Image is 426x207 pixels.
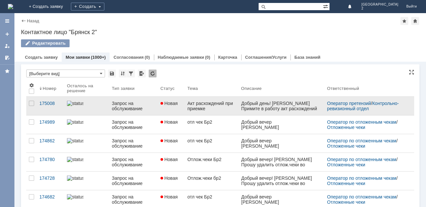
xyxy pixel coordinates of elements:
[187,86,198,91] div: Тема
[71,3,104,10] div: Создать
[327,138,396,143] a: Оператор по отложенным чекам
[109,172,158,190] a: Запрос на обслуживание
[25,55,58,60] a: Создать заявку
[64,172,109,190] a: statusbar-100 (1).png
[185,97,239,115] a: Акт расхождений при приемке
[108,70,116,77] div: Сохранить вид
[245,55,287,60] a: Соглашения/Услуги
[187,138,236,143] div: отл чек Бр2
[64,97,109,115] a: statusbar-100 (1).png
[91,55,106,60] div: (1000+)
[29,83,34,88] span: Настройки
[187,176,236,181] div: Отлож.чеки бр2
[294,55,320,60] a: База знаний
[112,138,155,149] div: Запрос на обслуживание
[64,134,109,153] a: statusbar-100 (1).png
[327,101,371,106] a: Оператор претензий
[158,80,185,97] th: Статус
[185,80,239,97] th: Тема
[8,4,13,9] a: Перейти на домашнюю страницу
[109,80,158,97] th: Тип заявки
[327,199,365,205] a: Отложенные чеки
[327,143,365,149] a: Отложенные чеки
[185,172,239,190] a: Отлож.чеки бр2
[112,194,155,205] div: Запрос на обслуживание
[327,181,365,186] a: Отложенные чеки
[327,194,406,205] div: /
[39,194,62,199] div: 174682
[187,194,236,199] div: отл чек Бр2
[327,119,406,130] div: /
[2,29,12,39] a: Создать заявку
[112,86,135,91] div: Тип заявки
[160,86,175,91] div: Статус
[114,55,144,60] a: Согласования
[67,176,83,181] img: statusbar-100 (1).png
[2,52,12,63] a: Мои согласования
[327,176,396,181] a: Оператор по отложенным чекам
[67,119,83,125] img: statusbar-100 (1).png
[409,70,414,75] div: На всю страницу
[158,134,185,153] a: Новая
[67,138,83,143] img: statusbar-100 (1).png
[127,70,135,77] div: Фильтрация...
[160,138,178,143] span: Новая
[112,101,155,111] div: Запрос на обслуживание
[138,70,146,77] div: Экспорт списка
[109,115,158,134] a: Запрос на обслуживание
[327,176,406,186] div: /
[64,80,109,97] th: Осталось на решение
[43,86,56,91] div: Номер
[39,157,62,162] div: 174780
[327,86,359,91] div: Ответственный
[327,138,406,149] div: /
[158,172,185,190] a: Новая
[327,162,365,167] a: Отложенные чеки
[325,80,409,97] th: Ответственный
[160,101,178,106] span: Новая
[160,176,178,181] span: Новая
[400,17,408,25] div: Добавить в избранное
[37,134,64,153] a: 174862
[37,80,64,97] th: Номер
[149,70,157,77] div: Обновлять список
[158,115,185,134] a: Новая
[37,115,64,134] a: 174989
[241,86,262,91] div: Описание
[327,101,399,111] a: Контрольно-ревизионный отдел
[67,83,101,93] div: Осталось на решение
[39,138,62,143] div: 174862
[205,55,210,60] div: (0)
[327,119,396,125] a: Оператор по отложенным чекам
[27,18,39,23] a: Назад
[323,3,330,9] span: Расширенный поиск
[158,153,185,171] a: Новая
[160,194,178,199] span: Новая
[67,157,83,162] img: statusbar-100 (1).png
[2,41,12,51] a: Мои заявки
[327,157,396,162] a: Оператор по отложенным чекам
[361,3,398,7] span: [GEOGRAPHIC_DATA]
[160,119,178,125] span: Новая
[361,7,398,10] span: 2
[39,119,62,125] div: 174989
[185,134,239,153] a: отл чек Бр2
[37,153,64,171] a: 174780
[158,55,204,60] a: Наблюдаемые заявки
[327,194,396,199] a: Оператор по отложенным чекам
[187,157,236,162] div: Отлож.чеки Бр2
[187,119,236,125] div: отл чек Бр2
[218,55,237,60] a: Карточка
[67,101,83,106] img: statusbar-100 (1).png
[21,29,419,35] div: Контактное лицо "Брянск 2"
[411,17,419,25] div: Сделать домашней страницей
[187,101,236,111] div: Акт расхождений при приемке
[185,115,239,134] a: отл чек Бр2
[37,172,64,190] a: 174728
[112,157,155,167] div: Запрос на обслуживание
[109,134,158,153] a: Запрос на обслуживание
[109,97,158,115] a: Запрос на обслуживание
[112,176,155,186] div: Запрос на обслуживание
[185,153,239,171] a: Отлож.чеки Бр2
[67,194,83,199] img: statusbar-100 (1).png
